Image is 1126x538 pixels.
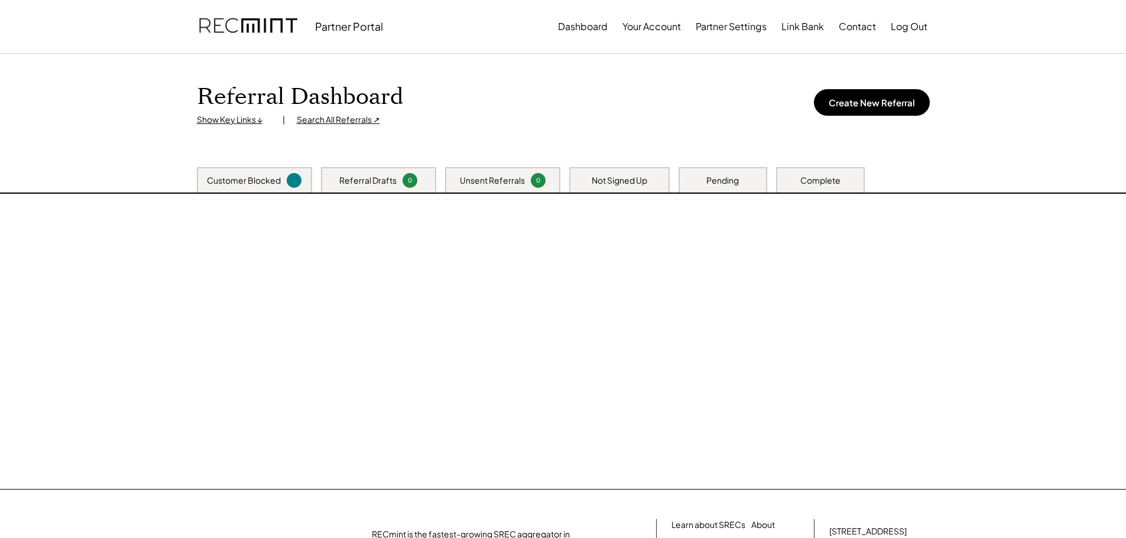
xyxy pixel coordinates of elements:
div: Unsent Referrals [460,175,525,187]
div: Search All Referrals ↗ [297,114,380,126]
a: About [751,519,775,531]
div: Show Key Links ↓ [197,114,271,126]
div: Complete [800,175,841,187]
div: 0 [404,176,416,185]
div: Not Signed Up [592,175,647,187]
button: Contact [839,15,876,38]
div: 0 [533,176,544,185]
button: Link Bank [781,15,824,38]
button: Log Out [891,15,927,38]
div: [STREET_ADDRESS] [829,526,907,537]
h1: Referral Dashboard [197,83,403,111]
button: Create New Referral [814,89,930,116]
div: Referral Drafts [339,175,397,187]
img: recmint-logotype%403x.png [199,6,297,47]
div: Partner Portal [315,19,383,33]
button: Dashboard [558,15,608,38]
div: Pending [706,175,739,187]
div: | [283,114,285,126]
a: Learn about SRECs [671,519,745,531]
button: Your Account [622,15,681,38]
div: Customer Blocked [207,175,281,187]
button: Partner Settings [696,15,767,38]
